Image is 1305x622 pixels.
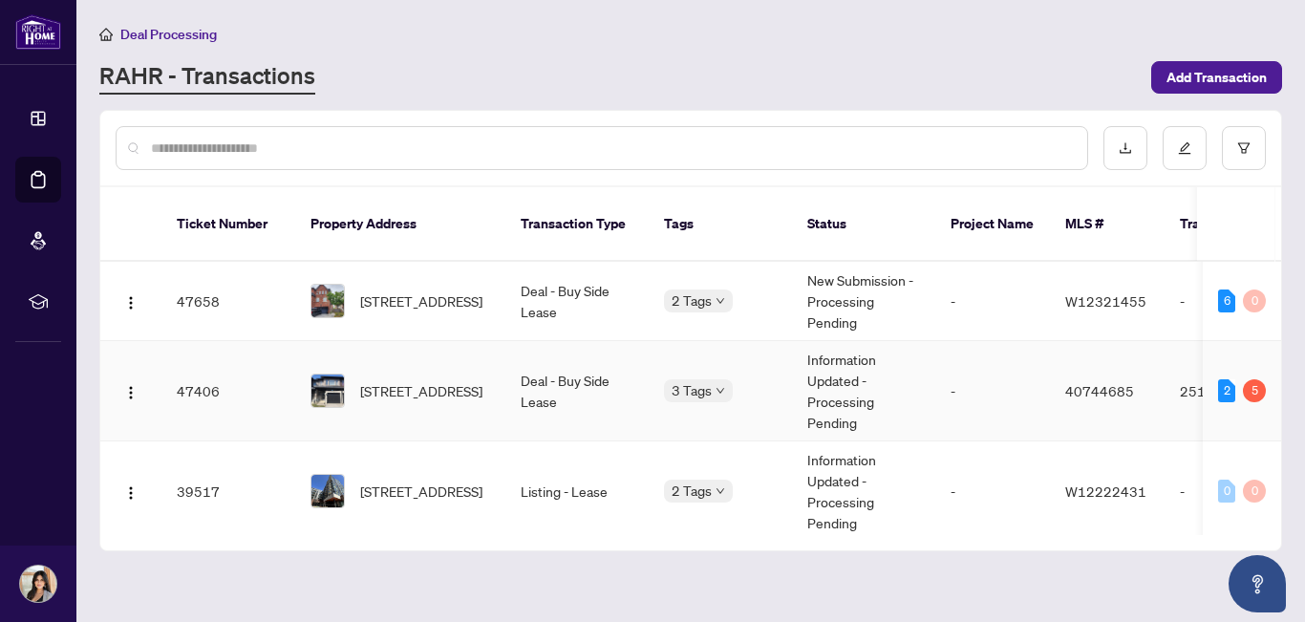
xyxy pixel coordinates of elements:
button: filter [1222,126,1266,170]
button: Add Transaction [1151,61,1282,94]
div: 0 [1243,290,1266,312]
th: Trade Number [1165,187,1298,262]
span: down [716,296,725,306]
span: [STREET_ADDRESS] [360,380,482,401]
img: thumbnail-img [311,375,344,407]
td: Listing - Lease [505,441,649,542]
td: Information Updated - Processing Pending [792,441,935,542]
div: 2 [1218,379,1235,402]
span: W12321455 [1065,292,1146,310]
img: thumbnail-img [311,285,344,317]
div: 5 [1243,379,1266,402]
td: - [935,341,1050,441]
span: filter [1237,141,1251,155]
span: 40744685 [1065,382,1134,399]
a: RAHR - Transactions [99,60,315,95]
td: Deal - Buy Side Lease [505,341,649,441]
img: logo [15,14,61,50]
td: 39517 [161,441,295,542]
td: 47406 [161,341,295,441]
th: Property Address [295,187,505,262]
img: Logo [123,385,139,400]
td: - [935,441,1050,542]
div: 0 [1218,480,1235,503]
td: - [935,262,1050,341]
button: download [1103,126,1147,170]
span: down [716,386,725,396]
span: 2 Tags [672,290,712,311]
button: Logo [116,375,146,406]
span: download [1119,141,1132,155]
span: edit [1178,141,1191,155]
span: home [99,28,113,41]
th: Project Name [935,187,1050,262]
th: Ticket Number [161,187,295,262]
span: Add Transaction [1166,62,1267,93]
button: edit [1163,126,1207,170]
img: Logo [123,295,139,311]
th: Status [792,187,935,262]
th: MLS # [1050,187,1165,262]
span: down [716,486,725,496]
span: Deal Processing [120,26,217,43]
span: [STREET_ADDRESS] [360,481,482,502]
span: 3 Tags [672,379,712,401]
img: Logo [123,485,139,501]
th: Tags [649,187,792,262]
span: [STREET_ADDRESS] [360,290,482,311]
td: Deal - Buy Side Lease [505,262,649,341]
button: Open asap [1229,555,1286,612]
td: New Submission - Processing Pending [792,262,935,341]
div: 0 [1243,480,1266,503]
img: Profile Icon [20,566,56,602]
td: 47658 [161,262,295,341]
span: W12222431 [1065,483,1146,500]
td: - [1165,441,1298,542]
th: Transaction Type [505,187,649,262]
span: 2 Tags [672,480,712,502]
td: Information Updated - Processing Pending [792,341,935,441]
td: - [1165,262,1298,341]
td: 2512419 [1165,341,1298,441]
div: 6 [1218,290,1235,312]
button: Logo [116,476,146,506]
img: thumbnail-img [311,475,344,507]
button: Logo [116,286,146,316]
